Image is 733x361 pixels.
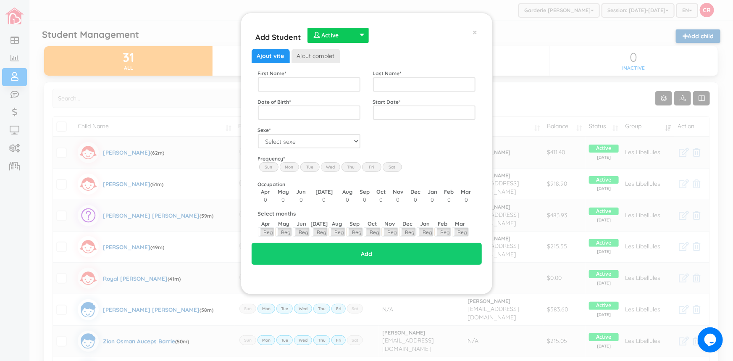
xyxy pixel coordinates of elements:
td: 0 [389,196,407,204]
label: Reg [347,228,363,236]
label: Frequency [258,155,285,162]
label: Sexe [258,126,271,134]
th: Nov [389,188,407,196]
td: 0 [424,196,441,204]
div: Mar [455,220,465,228]
label: Occupation [258,181,286,188]
th: May [273,188,293,196]
a: Ajout vite [252,49,290,63]
h5: Add Student [256,28,301,43]
td: 0 [407,196,424,204]
label: Reg [417,228,433,236]
label: Last Name [373,70,402,77]
td: 0 [356,196,373,204]
th: [DATE] [310,188,339,196]
label: Reg [329,228,345,236]
th: Dec [407,188,424,196]
button: Close [473,28,478,37]
td: 0 [273,196,293,204]
td: 0 [310,196,339,204]
label: Reg [435,228,451,236]
label: Select months [258,210,296,218]
span: × [473,26,478,37]
div: May [278,220,289,228]
label: Date of Birth [258,98,291,105]
th: Sep [356,188,373,196]
label: Fri [362,162,381,171]
label: Reg [311,228,327,236]
div: [DATE] [310,220,328,228]
th: Mar [457,188,476,196]
iframe: chat widget [698,327,725,353]
a: Ajout complet [292,49,340,63]
label: Reg [382,228,398,236]
th: Oct [373,188,389,196]
div: Nov [384,220,395,228]
div: Oct [368,220,377,228]
div: Sep [349,220,360,228]
label: Thu [342,162,361,171]
th: Aug [339,188,356,196]
label: Start Date [373,98,401,105]
div:  Active [307,28,369,43]
label: Mon [280,162,299,171]
th: Jan [424,188,441,196]
label: Tue [300,162,320,171]
label: Reg [276,228,292,236]
label: Reg [293,228,309,236]
td: 0 [258,196,274,204]
div: Apr [261,220,271,228]
td: 0 [373,196,389,204]
div: Aug [332,220,342,228]
input: Add [252,243,482,265]
th: Feb [441,188,457,196]
label: Sat [383,162,402,171]
div: Jan [420,220,430,228]
div: Feb [438,220,447,228]
td: 0 [457,196,476,204]
label: Sun [259,162,278,171]
div: Jun [297,220,306,228]
label: First Name [258,70,286,77]
label: Wed [321,162,340,171]
label: Reg [452,228,468,236]
div: Dec [402,220,412,228]
td: 0 [339,196,356,204]
th: Apr [258,188,274,196]
label: Reg [258,228,274,236]
label: Reg [364,228,380,236]
label: Reg [399,228,415,236]
th: Jun [293,188,309,196]
td: 0 [293,196,309,204]
td: 0 [441,196,457,204]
